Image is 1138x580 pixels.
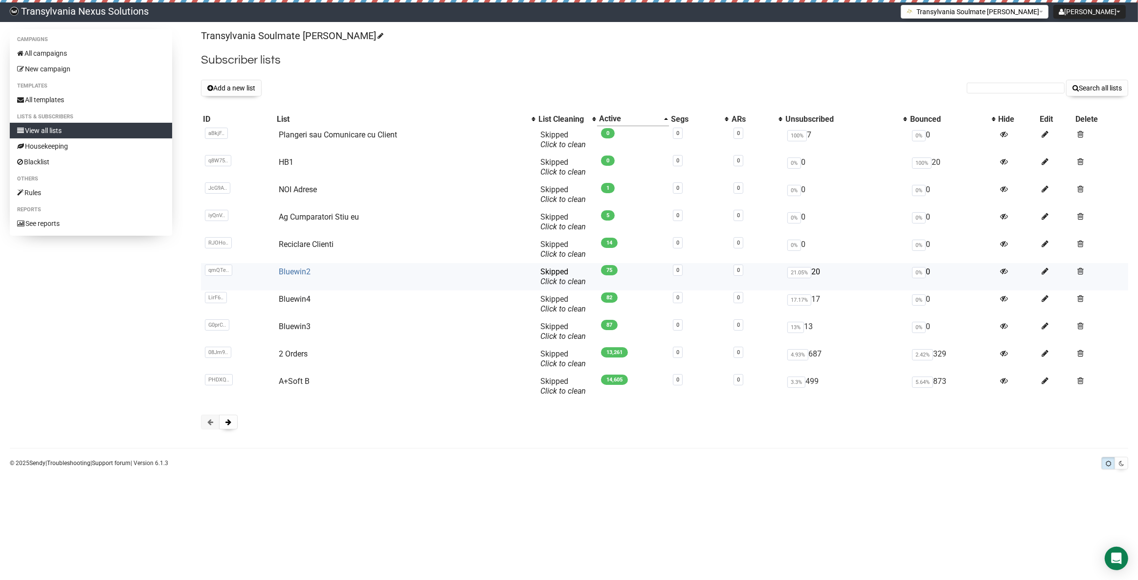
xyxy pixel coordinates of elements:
span: 13% [787,322,804,333]
a: 0 [676,240,679,246]
img: 586cc6b7d8bc403f0c61b981d947c989 [10,7,19,16]
td: 0 [908,126,996,154]
div: Hide [999,114,1036,124]
span: 17.17% [787,294,811,306]
a: Click to clean [540,222,586,231]
span: 14 [601,238,618,248]
th: List Cleaning: No sort applied, activate to apply an ascending sort [536,112,597,126]
span: 14,605 [601,375,628,385]
a: NOI Adrese [279,185,317,194]
th: Segs: No sort applied, activate to apply an ascending sort [669,112,730,126]
a: HB1 [279,157,293,167]
a: New campaign [10,61,172,77]
span: Skipped [540,185,586,204]
a: 0 [737,240,740,246]
div: List [277,114,527,124]
a: 0 [676,294,679,301]
a: Rules [10,185,172,201]
span: 2.42% [912,349,933,360]
button: Add a new list [201,80,262,96]
span: Skipped [540,240,586,259]
a: All templates [10,92,172,108]
a: Sendy [29,460,45,467]
a: Bluewin4 [279,294,311,304]
a: 0 [737,212,740,219]
a: A+Soft B [279,377,310,386]
td: 0 [908,208,996,236]
td: 0 [783,236,908,263]
span: 100% [912,157,932,169]
div: Edit [1040,114,1071,124]
a: 0 [737,377,740,383]
div: Delete [1075,114,1126,124]
span: 5 [601,210,615,221]
th: Unsubscribed: No sort applied, activate to apply an ascending sort [783,112,908,126]
td: 499 [783,373,908,400]
span: 0% [787,157,801,169]
th: Bounced: No sort applied, activate to apply an ascending sort [908,112,996,126]
a: 0 [737,130,740,136]
td: 687 [783,345,908,373]
div: Active [599,114,659,124]
span: 0% [912,267,926,278]
a: Transylvania Soulmate [PERSON_NAME] [201,30,382,42]
span: 75 [601,265,618,275]
span: 100% [787,130,807,141]
span: 82 [601,292,618,303]
span: 0 [601,128,615,138]
a: 0 [676,349,679,356]
span: iyQnV.. [205,210,228,221]
span: qmQTe.. [205,265,232,276]
span: 13,261 [601,347,628,357]
th: Hide: No sort applied, sorting is disabled [997,112,1038,126]
a: Ag Cumparatori Stiu eu [279,212,359,222]
a: Click to clean [540,140,586,149]
td: 0 [908,263,996,290]
span: 5.64% [912,377,933,388]
a: All campaigns [10,45,172,61]
span: 0% [912,240,926,251]
a: 0 [676,212,679,219]
div: Open Intercom Messenger [1105,547,1128,570]
a: Blacklist [10,154,172,170]
div: ID [203,114,273,124]
button: [PERSON_NAME] [1053,5,1126,19]
a: View all lists [10,123,172,138]
a: Click to clean [540,304,586,313]
a: Bluewin3 [279,322,311,331]
a: 0 [676,322,679,328]
a: Click to clean [540,332,586,341]
a: Support forum [92,460,131,467]
a: 0 [676,130,679,136]
th: ID: No sort applied, sorting is disabled [201,112,275,126]
a: 2 Orders [279,349,308,358]
span: 1 [601,183,615,193]
a: Click to clean [540,277,586,286]
a: Click to clean [540,195,586,204]
a: Bluewin2 [279,267,311,276]
span: Skipped [540,322,586,341]
div: Bounced [910,114,986,124]
span: 0% [787,185,801,196]
span: LirF6.. [205,292,227,303]
span: 3.3% [787,377,805,388]
img: 1.png [906,7,914,15]
li: Lists & subscribers [10,111,172,123]
td: 13 [783,318,908,345]
span: Skipped [540,294,586,313]
p: © 2025 | | | Version 6.1.3 [10,458,168,468]
li: Campaigns [10,34,172,45]
a: 0 [676,377,679,383]
button: Search all lists [1066,80,1128,96]
li: Templates [10,80,172,92]
span: 0% [787,240,801,251]
a: 0 [737,294,740,301]
a: Reciclare Clienti [279,240,334,249]
td: 0 [783,181,908,208]
span: Skipped [540,377,586,396]
span: Skipped [540,349,586,368]
td: 873 [908,373,996,400]
a: 0 [737,267,740,273]
td: 20 [908,154,996,181]
th: Edit: No sort applied, sorting is disabled [1038,112,1073,126]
